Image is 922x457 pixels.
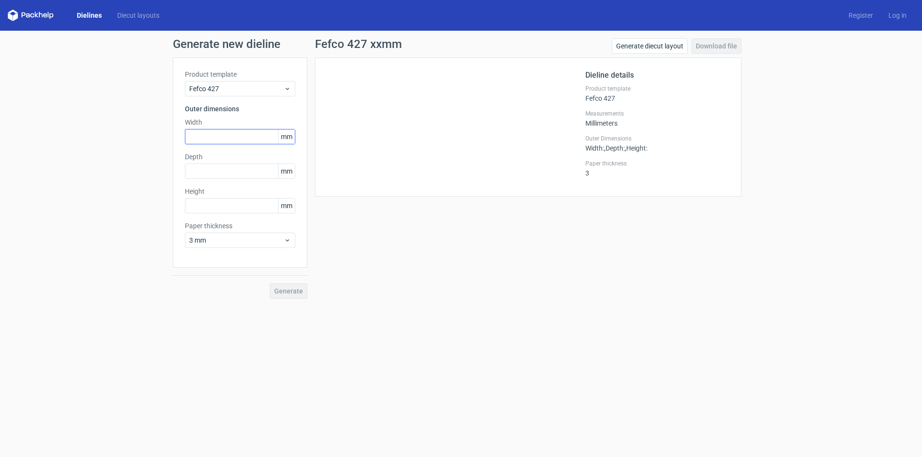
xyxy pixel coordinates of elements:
span: mm [278,164,295,178]
a: Dielines [69,11,109,20]
label: Depth [185,152,295,162]
span: 3 mm [189,235,284,245]
h3: Outer dimensions [185,104,295,114]
label: Product template [585,85,729,93]
a: Register [841,11,881,20]
label: Paper thickness [185,221,295,231]
div: Fefco 427 [585,85,729,102]
a: Diecut layouts [109,11,167,20]
div: 3 [585,160,729,177]
a: Generate diecut layout [612,38,688,54]
label: Height [185,187,295,196]
h2: Dieline details [585,70,729,81]
span: , Depth : [604,144,625,152]
span: mm [278,199,295,213]
div: Millimeters [585,110,729,127]
span: mm [278,129,295,144]
span: , Height : [625,144,647,152]
label: Paper thickness [585,160,729,167]
label: Product template [185,70,295,79]
label: Width [185,117,295,127]
h1: Fefco 427 xxmm [315,38,402,50]
span: Fefco 427 [189,84,284,94]
h1: Generate new dieline [173,38,749,50]
label: Outer Dimensions [585,135,729,142]
label: Measurements [585,110,729,117]
span: Width : [585,144,604,152]
a: Log in [881,11,914,20]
